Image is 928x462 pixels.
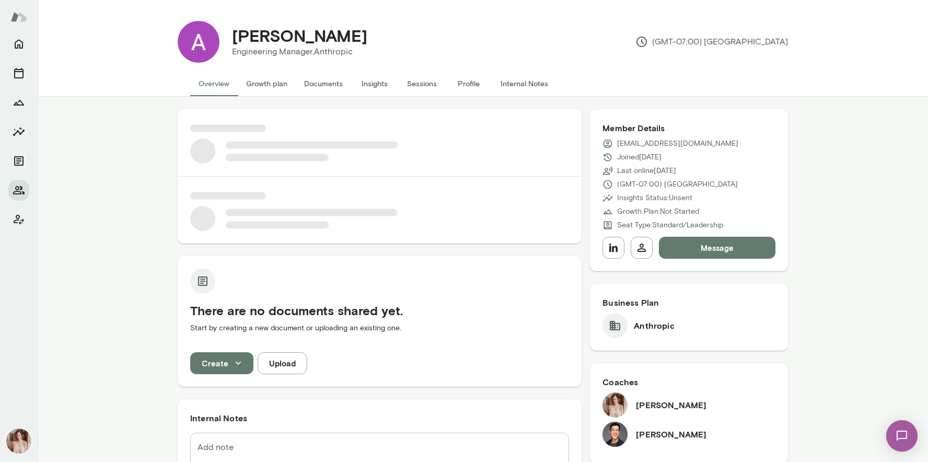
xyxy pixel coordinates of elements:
button: Sessions [398,71,445,96]
button: Home [8,33,29,54]
h6: [PERSON_NAME] [636,399,706,411]
h6: Anthropic [634,319,674,332]
h6: Business Plan [602,296,775,309]
button: Insights [8,121,29,142]
button: Overview [190,71,238,96]
p: Insights Status: Unsent [617,193,692,203]
p: Growth Plan: Not Started [617,206,699,217]
p: (GMT-07:00) [GEOGRAPHIC_DATA] [635,36,788,48]
button: Documents [8,151,29,171]
button: Profile [445,71,492,96]
p: [EMAIL_ADDRESS][DOMAIN_NAME] [617,138,738,149]
p: Last online [DATE] [617,166,676,176]
h6: Coaches [602,376,775,388]
h6: [PERSON_NAME] [636,428,706,441]
p: Start by creating a new document or uploading an existing one. [190,323,569,333]
button: Growth Plan [8,92,29,113]
button: Insights [351,71,398,96]
button: Create [190,352,253,374]
button: Members [8,180,29,201]
p: Joined [DATE] [617,152,662,163]
button: Sessions [8,63,29,84]
button: Internal Notes [492,71,556,96]
button: Documents [296,71,351,96]
p: (GMT-07:00) [GEOGRAPHIC_DATA] [617,179,738,190]
p: Seat Type: Standard/Leadership [617,220,723,230]
img: Anna Venancio Marques [178,21,219,63]
h4: [PERSON_NAME] [232,26,367,45]
button: Growth plan [238,71,296,96]
img: Ryan Tang [602,422,628,447]
h6: Internal Notes [190,412,569,424]
p: Engineering Manager, Anthropic [232,45,367,58]
h6: Member Details [602,122,775,134]
img: Nancy Alsip [6,429,31,454]
button: Client app [8,209,29,230]
img: Mento [10,7,27,27]
img: Nancy Alsip [602,392,628,418]
button: Upload [258,352,307,374]
button: Message [659,237,775,259]
h5: There are no documents shared yet. [190,302,569,319]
